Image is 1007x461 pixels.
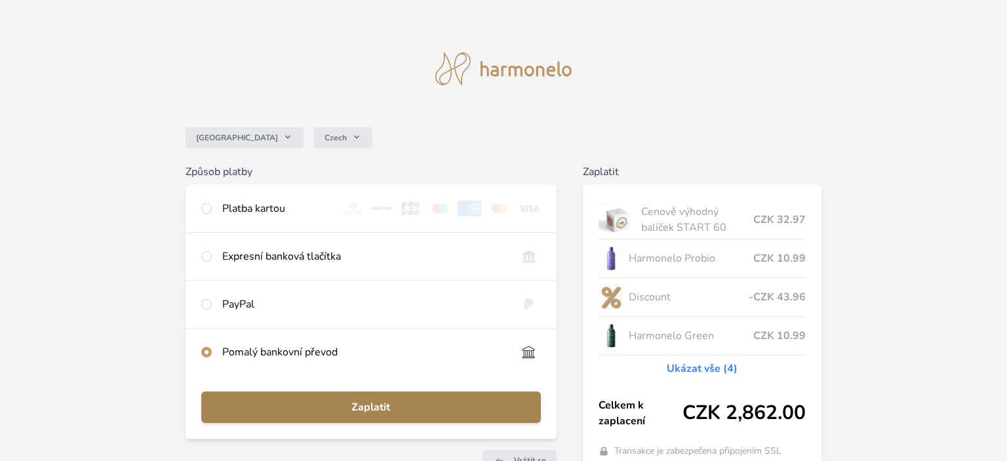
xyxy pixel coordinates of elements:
img: onlineBanking_CZ.svg [517,249,541,264]
button: Czech [314,127,372,148]
span: CZK 10.99 [753,251,806,266]
img: logo.svg [435,52,572,85]
div: Platba kartou [222,201,330,216]
img: start.jpg [599,203,636,236]
img: CLEAN_GREEN_se_stinem_x-lo.jpg [599,319,623,352]
span: -CZK 43.96 [749,289,806,305]
span: Discount [629,289,749,305]
button: Zaplatit [201,391,541,423]
img: visa.svg [517,201,541,216]
button: [GEOGRAPHIC_DATA] [186,127,304,148]
h6: Zaplatit [583,164,821,180]
span: Zaplatit [212,399,530,415]
img: amex.svg [458,201,482,216]
img: paypal.svg [517,296,541,312]
img: discover.svg [370,201,394,216]
img: diners.svg [340,201,365,216]
img: mc.svg [487,201,511,216]
div: Pomalý bankovní převod [222,344,506,360]
h6: Způsob platby [186,164,557,180]
span: Harmonelo Green [629,328,753,344]
a: Ukázat vše (4) [667,361,738,376]
img: discount-lo.png [599,281,623,313]
img: jcb.svg [399,201,423,216]
span: [GEOGRAPHIC_DATA] [196,132,278,143]
div: Expresní banková tlačítka [222,249,506,264]
span: Celkem k zaplacení [599,397,682,429]
img: maestro.svg [428,201,452,216]
img: CLEAN_PROBIO_se_stinem_x-lo.jpg [599,242,623,275]
span: Transakce je zabezpečena připojením SSL [614,445,781,458]
span: CZK 32.97 [753,212,806,228]
span: CZK 2,862.00 [682,401,806,425]
span: CZK 10.99 [753,328,806,344]
img: bankTransfer_IBAN.svg [517,344,541,360]
div: PayPal [222,296,506,312]
span: Czech [325,132,347,143]
span: Harmonelo Probio [629,251,753,266]
span: Cenově výhodný balíček START 60 [641,204,753,235]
